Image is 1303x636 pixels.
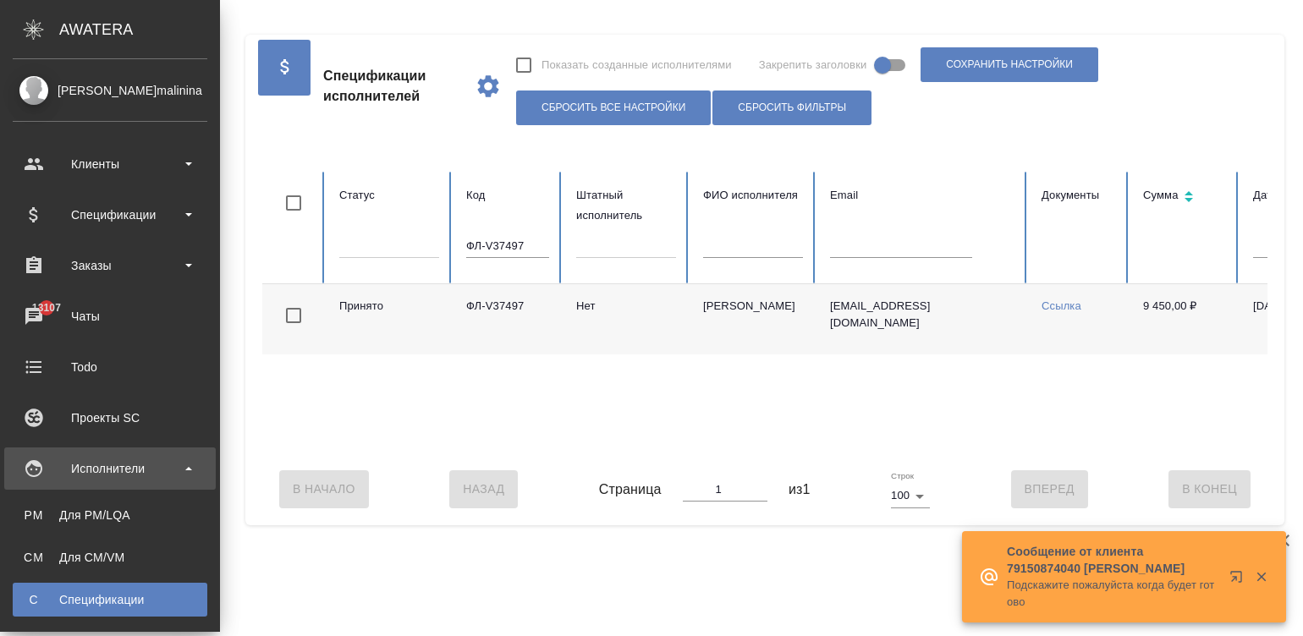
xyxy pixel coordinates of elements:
[690,284,816,354] td: [PERSON_NAME]
[789,480,811,500] span: из 1
[13,405,207,430] div: Проекты SC
[599,480,662,500] span: Страница
[21,507,199,524] div: Для PM/LQA
[13,498,207,532] a: PMДля PM/LQA
[1007,577,1218,611] p: Подскажите пожалуйста когда будет готово
[759,57,867,74] span: Закрепить заголовки
[946,58,1073,72] span: Сохранить настройки
[13,456,207,481] div: Исполнители
[563,284,690,354] td: Нет
[891,484,930,507] div: 100
[1007,543,1218,577] p: Сообщение от клиента 79150874040 [PERSON_NAME]
[816,284,1028,354] td: [EMAIL_ADDRESS][DOMAIN_NAME]
[22,299,71,316] span: 13107
[13,304,207,329] div: Чаты
[542,57,732,74] span: Показать созданные исполнителями
[466,185,549,206] div: Код
[703,185,803,206] div: ФИО исполнителя
[516,90,711,125] button: Сбросить все настройки
[323,66,461,107] span: Спецификации исполнителей
[891,472,914,480] label: Строк
[4,295,216,337] a: 13107Чаты
[21,591,199,608] div: Спецификации
[576,185,676,226] div: Штатный исполнитель
[13,81,207,100] div: [PERSON_NAME]malinina
[13,151,207,177] div: Клиенты
[830,185,1014,206] div: Email
[1143,185,1226,210] div: Сортировка
[13,253,207,278] div: Заказы
[13,540,207,574] a: CMДля CM/VM
[542,101,685,115] span: Сбросить все настройки
[59,13,220,47] div: AWATERA
[339,185,439,206] div: Статус
[1042,299,1081,312] a: Ссылка
[921,47,1098,82] button: Сохранить настройки
[326,284,453,354] td: Принято
[1042,185,1116,206] div: Документы
[21,549,199,566] div: Для CM/VM
[1219,560,1260,600] button: Открыть в новой вкладке
[453,284,563,354] td: ФЛ-V37497
[1130,284,1240,354] td: 9 450,00 ₽
[276,298,311,333] span: Toggle Row Selected
[4,397,216,439] a: Проекты SC
[13,583,207,617] a: ССпецификации
[13,354,207,380] div: Todo
[712,90,871,125] button: Сбросить фильтры
[13,202,207,228] div: Спецификации
[738,101,846,115] span: Сбросить фильтры
[4,346,216,388] a: Todo
[1244,569,1278,584] button: Закрыть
